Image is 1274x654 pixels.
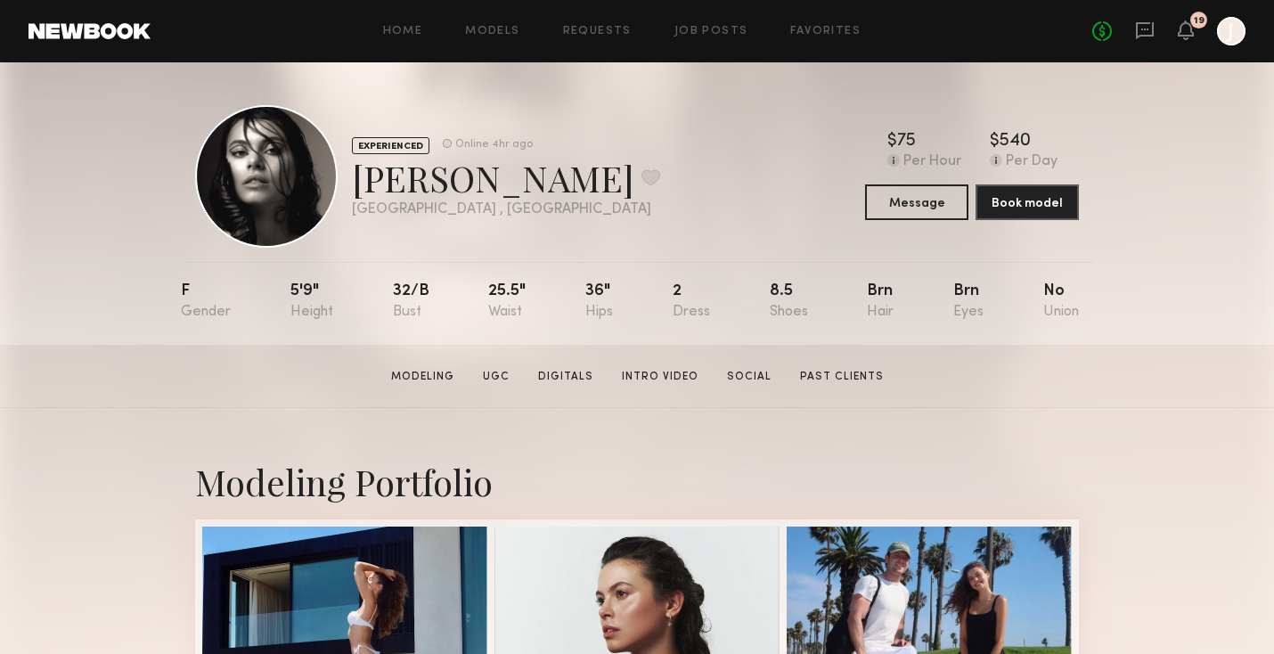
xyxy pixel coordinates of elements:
a: Digitals [531,369,600,385]
div: Per Day [1006,154,1058,170]
div: 8.5 [770,283,808,320]
div: 75 [897,133,916,151]
div: No [1043,283,1079,320]
div: F [181,283,231,320]
div: $ [990,133,1000,151]
div: Per Hour [903,154,961,170]
a: Home [383,26,423,37]
a: Models [465,26,519,37]
div: 19 [1194,16,1205,26]
div: [GEOGRAPHIC_DATA] , [GEOGRAPHIC_DATA] [352,202,660,217]
div: Brn [867,283,894,320]
button: Message [865,184,968,220]
div: 25.5" [488,283,526,320]
div: 32/b [393,283,429,320]
div: EXPERIENCED [352,137,429,154]
a: J [1217,17,1245,45]
div: 36" [585,283,613,320]
div: Online 4hr ago [455,139,533,151]
div: 5'9" [290,283,333,320]
div: [PERSON_NAME] [352,154,660,201]
div: 2 [673,283,710,320]
div: $ [887,133,897,151]
a: Favorites [790,26,861,37]
div: 540 [1000,133,1031,151]
div: Modeling Portfolio [195,458,1079,505]
a: Job Posts [674,26,748,37]
a: Modeling [384,369,461,385]
a: Intro Video [615,369,706,385]
div: Brn [953,283,984,320]
a: Requests [563,26,632,37]
a: UGC [476,369,517,385]
button: Book model [976,184,1079,220]
a: Past Clients [793,369,891,385]
a: Social [720,369,779,385]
